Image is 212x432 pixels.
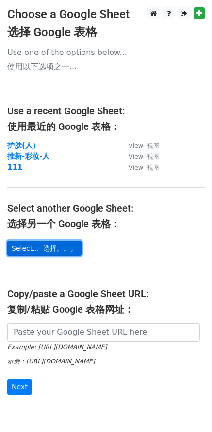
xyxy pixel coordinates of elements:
[7,121,120,132] font: 使用最近的 Google 表格：
[7,105,205,136] h4: Use a recent Google Sheet:
[7,62,77,71] font: 使用以下选项之一...
[129,153,160,160] small: View
[7,7,205,43] h3: Choose a Google Sheet
[147,164,160,171] font: 视图
[7,323,200,342] input: Paste your Google Sheet URL here
[129,164,160,171] small: View
[7,379,32,395] input: Next
[7,241,82,256] a: Select... 选择。。。
[7,358,95,365] font: 示例：[URL][DOMAIN_NAME]
[7,152,49,161] a: 推新-彩妆-人
[119,141,160,150] a: View 视图
[163,385,212,432] iframe: Chat Widget
[147,142,160,149] font: 视图
[7,218,120,230] font: 选择另一个 Google 表格：
[7,47,205,75] p: Use one of the options below...
[119,163,160,172] a: View 视图
[147,153,160,160] font: 视图
[7,202,205,234] h4: Select another Google Sheet:
[7,25,97,39] font: 选择 Google 表格
[7,141,40,150] a: 护肤(人）
[129,142,160,149] small: View
[7,304,134,315] font: 复制/粘贴 Google 表格网址：
[7,343,107,365] small: Example: [URL][DOMAIN_NAME]
[7,288,205,319] h4: Copy/paste a Google Sheet URL:
[43,244,77,252] font: 选择。。。
[119,152,160,161] a: View 视图
[7,163,22,172] a: 111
